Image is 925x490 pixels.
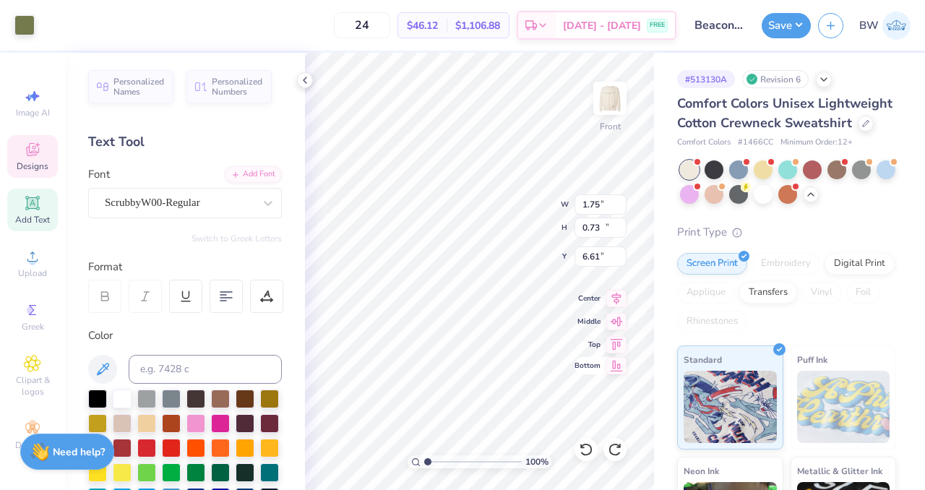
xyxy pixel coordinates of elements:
img: Front [595,84,624,113]
span: Greek [22,321,44,332]
span: Add Text [15,214,50,225]
span: Personalized Names [113,77,165,97]
a: BW [859,12,911,40]
div: # 513130A [677,70,735,88]
label: Font [88,166,110,183]
span: [DATE] - [DATE] [563,18,641,33]
div: Foil [846,282,880,304]
span: Standard [684,352,722,367]
span: Middle [575,317,601,327]
div: Embroidery [752,253,820,275]
span: Designs [17,160,48,172]
span: Decorate [15,439,50,451]
div: Print Type [677,224,896,241]
div: Add Font [225,166,282,183]
button: Save [762,13,811,38]
span: Comfort Colors Unisex Lightweight Cotton Crewneck Sweatshirt [677,95,892,132]
div: Format [88,259,283,275]
span: Neon Ink [684,463,719,478]
div: Revision 6 [742,70,809,88]
div: Transfers [739,282,797,304]
span: BW [859,17,879,34]
input: Untitled Design [684,11,754,40]
img: Standard [684,371,777,443]
span: Bottom [575,361,601,371]
span: Metallic & Glitter Ink [797,463,882,478]
span: Image AI [16,107,50,119]
strong: Need help? [53,445,105,459]
span: Comfort Colors [677,137,731,149]
span: FREE [650,20,665,30]
input: e.g. 7428 c [129,355,282,384]
div: Vinyl [801,282,842,304]
span: Minimum Order: 12 + [780,137,853,149]
div: Digital Print [825,253,895,275]
span: Personalized Numbers [212,77,263,97]
span: Top [575,340,601,350]
img: Brooke Williams [882,12,911,40]
div: Text Tool [88,132,282,152]
span: # 1466CC [738,137,773,149]
span: Clipart & logos [7,374,58,397]
span: Center [575,293,601,304]
img: Puff Ink [797,371,890,443]
span: Puff Ink [797,352,827,367]
div: Applique [677,282,735,304]
input: – – [334,12,390,38]
span: $46.12 [407,18,438,33]
div: Rhinestones [677,311,747,332]
span: $1,106.88 [455,18,500,33]
span: Upload [18,267,47,279]
div: Screen Print [677,253,747,275]
span: 100 % [525,455,548,468]
button: Switch to Greek Letters [192,233,282,244]
div: Color [88,327,282,344]
div: Front [600,120,621,133]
